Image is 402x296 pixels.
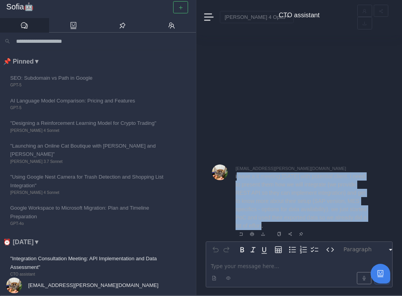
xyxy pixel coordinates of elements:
[236,172,369,230] p: i have a it meeting [DATE] with potential client. i need to present them how we will integrate (w...
[27,282,159,288] span: [EMAIL_ADDRESS][PERSON_NAME][DOMAIN_NAME]
[10,82,168,88] span: GPT-5
[287,244,320,255] div: toggle group
[10,105,168,111] span: GPT-5
[10,190,168,196] span: [PERSON_NAME] 4 Sonnet
[10,74,168,82] span: SEO: Subdomain vs Path in Google
[6,2,190,12] a: Sofia🤖
[10,254,168,271] span: "Integration Consultation Meeting: API Implementation and Data Assessment"
[10,221,168,227] span: GPT-4o
[279,12,320,20] h4: CTO assistant
[236,164,393,172] div: [EMAIL_ADDRESS][PERSON_NAME][DOMAIN_NAME]
[340,244,397,255] button: Block type
[298,244,309,255] button: Numbered list
[10,204,168,221] span: Google Workspace to Microsoft Migration: Plan and Timeline Preparation
[10,271,168,278] span: CTO assistant
[10,142,168,159] span: "Launching an Online Cat Boutique with [PERSON_NAME] and [PERSON_NAME]"
[10,173,168,190] span: "Using Google Nest Camera for Trash Detection and Shopping List Integration"
[10,159,168,165] span: [PERSON_NAME] 3.7 Sonnet
[237,244,248,255] button: Bold
[287,244,298,255] button: Bulleted list
[325,244,336,255] button: Inline code format
[10,119,168,127] span: "Designing a Reinforcement Learning Model for Crypto Trading"
[309,244,320,255] button: Check list
[10,128,168,134] span: [PERSON_NAME] 4 Sonnet
[3,237,196,247] li: ⏰ [DATE] ▼
[13,36,191,47] input: Search conversations
[206,258,392,287] div: editable markdown
[3,57,196,67] li: 📌 Pinned ▼
[10,97,168,105] span: AI Language Model Comparison: Pricing and Features
[259,244,270,255] button: Underline
[248,244,259,255] button: Italic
